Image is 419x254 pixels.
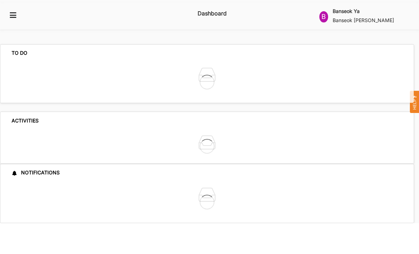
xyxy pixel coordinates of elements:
div: TO DO [12,50,27,56]
div: NOTIFICATIONS [12,169,60,176]
label: Banseok [PERSON_NAME] [333,17,394,24]
div: ACTIVITIES [12,118,39,124]
div: B [319,11,328,22]
label: Banseok Ya [333,8,360,14]
label: Dashboard [198,8,227,19]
